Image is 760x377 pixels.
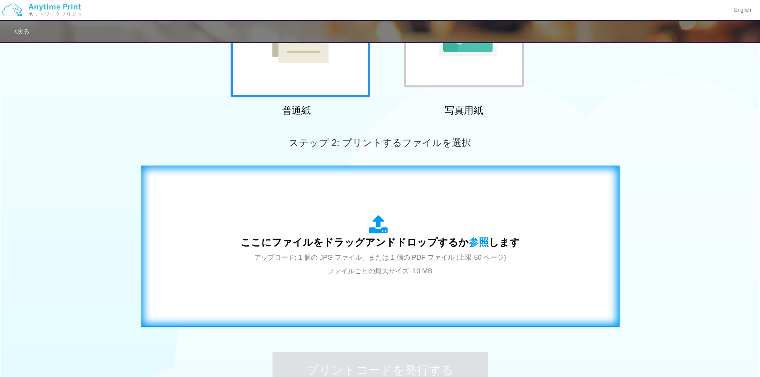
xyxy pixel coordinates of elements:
[394,105,534,116] h2: 写真用紙
[241,237,520,248] span: ここにファイルをドラッグアンドドロップするか します
[254,254,506,275] span: アップロード: 1 個の JPG ファイル、または 1 個の PDF ファイル (上限 50 ページ) ファイルごとの最大サイズ: 10 MB
[14,28,30,35] a: 戻る
[289,137,471,148] span: ステップ 2: プリントするファイルを選択
[469,237,489,248] span: 参照
[227,105,366,116] h2: 普通紙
